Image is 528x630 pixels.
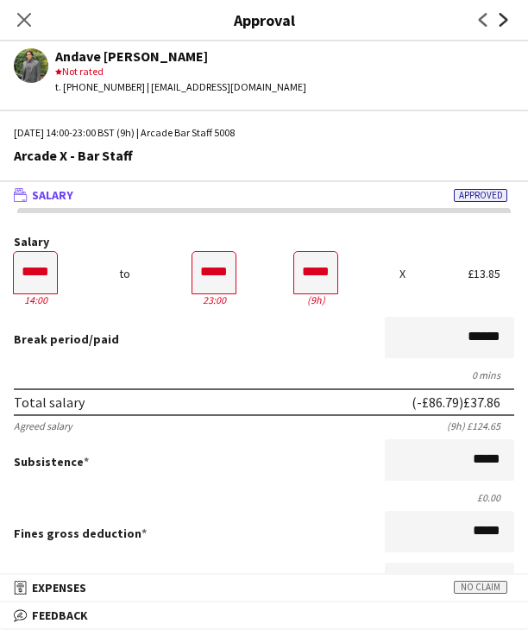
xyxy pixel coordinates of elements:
span: Expenses [32,580,86,595]
div: 14:00 [14,293,57,306]
div: 23:00 [192,293,236,306]
div: 0 mins [14,369,514,381]
span: Approved [454,189,507,202]
div: Agreed salary [14,419,72,432]
span: Feedback [32,608,88,623]
div: Arcade X - Bar Staff [14,148,514,163]
div: X [399,268,405,280]
div: 9h [294,293,337,306]
div: t. [PHONE_NUMBER] | [EMAIL_ADDRESS][DOMAIN_NAME] [55,79,306,95]
span: No claim [454,581,507,594]
div: Not rated [55,64,306,79]
label: Fines gross deduction [14,526,147,541]
div: (9h) £124.65 [447,419,514,432]
div: £13.85 [468,268,514,280]
label: /paid [14,331,119,347]
div: £0.00 [14,491,514,504]
span: Break period [14,331,89,347]
label: Salary [14,236,514,249]
div: Andave [PERSON_NAME] [55,48,306,64]
div: Total salary [14,394,85,411]
div: (-£86.79) £37.86 [412,394,500,411]
div: [DATE] 14:00-23:00 BST (9h) | Arcade Bar Staff 5008 [14,125,514,141]
label: Subsistence [14,454,89,469]
div: to [119,268,130,280]
span: Salary [32,187,73,203]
